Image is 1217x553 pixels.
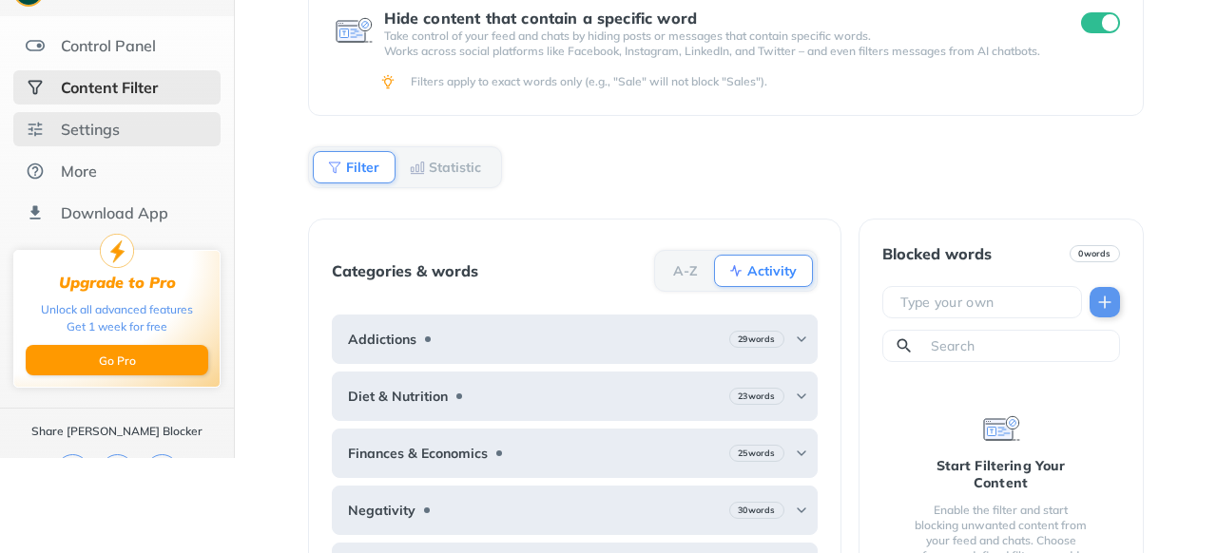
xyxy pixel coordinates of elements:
img: download-app.svg [26,203,45,222]
div: Categories & words [332,262,478,279]
div: More [61,162,97,181]
div: Unlock all advanced features [41,301,193,318]
img: copy.svg [56,454,89,487]
img: about.svg [26,162,45,181]
b: 25 words [738,447,775,460]
div: Upgrade to Pro [59,274,176,292]
img: upgrade-to-pro.svg [100,234,134,268]
img: settings.svg [26,120,45,139]
b: Negativity [348,503,415,518]
img: facebook.svg [101,454,134,487]
img: x.svg [145,454,179,487]
b: Finances & Economics [348,446,488,461]
b: Addictions [348,332,416,347]
div: Content Filter [61,78,158,97]
b: 23 words [738,390,775,403]
b: Diet & Nutrition [348,389,448,404]
input: Search [929,336,1111,355]
b: 0 words [1078,247,1111,260]
b: 29 words [738,333,775,346]
b: 30 words [738,504,775,517]
p: Take control of your feed and chats by hiding posts or messages that contain specific words. [384,29,1046,44]
div: Download App [61,203,168,222]
input: Type your own [898,293,1073,312]
img: features.svg [26,36,45,55]
b: Activity [747,265,797,276]
img: Statistic [410,160,425,175]
div: Get 1 week for free [67,318,167,335]
div: Control Panel [61,36,156,55]
p: Works across social platforms like Facebook, Instagram, LinkedIn, and Twitter – and even filters ... [384,44,1046,59]
div: Hide content that contain a specific word [384,10,1046,27]
div: Filters apply to exact words only (e.g., "Sale" will not block "Sales"). [411,74,1116,89]
b: Filter [346,162,379,173]
div: Blocked words [882,245,992,262]
b: Statistic [429,162,481,173]
div: Share [PERSON_NAME] Blocker [31,424,203,439]
b: A-Z [673,265,698,276]
button: Go Pro [26,345,208,375]
div: Settings [61,120,120,139]
img: social-selected.svg [26,78,45,97]
img: Activity [728,263,744,278]
div: Start Filtering Your Content [913,457,1090,491]
img: Filter [327,160,342,175]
